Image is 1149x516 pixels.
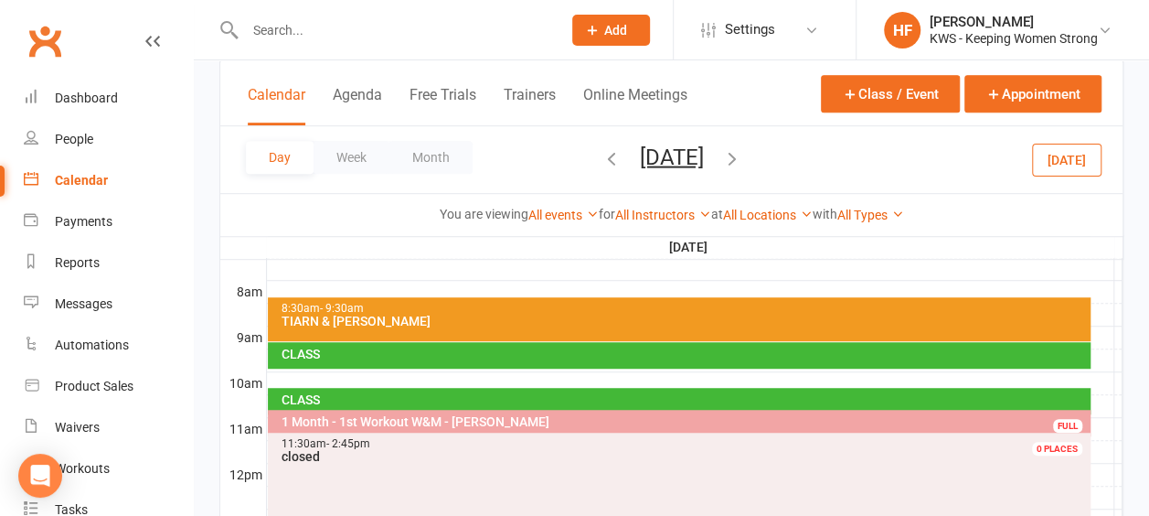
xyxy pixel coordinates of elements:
[24,160,193,201] a: Calendar
[884,12,920,48] div: HF
[22,18,68,64] a: Clubworx
[24,242,193,284] a: Reports
[24,366,193,407] a: Product Sales
[220,417,266,440] th: 11am
[55,255,100,270] div: Reports
[964,75,1101,113] button: Appointment
[18,454,62,498] div: Open Intercom Messenger
[1053,419,1082,433] div: FULL
[55,379,133,393] div: Product Sales
[333,86,382,125] button: Agenda
[55,132,93,146] div: People
[1032,143,1101,176] button: [DATE]
[282,449,320,464] span: closed
[24,78,193,119] a: Dashboard
[314,141,389,174] button: Week
[24,284,193,325] a: Messages
[24,325,193,366] a: Automations
[55,91,118,105] div: Dashboard
[389,141,473,174] button: Month
[599,207,615,221] strong: for
[55,214,112,229] div: Payments
[821,75,960,113] button: Class / Event
[248,86,305,125] button: Calendar
[1032,442,1082,456] div: 0 PLACES
[326,437,370,450] span: - 2:45pm
[55,173,108,188] div: Calendar
[220,371,266,394] th: 10am
[320,302,364,315] span: - 9:30am
[281,315,1087,328] div: TIARN & [PERSON_NAME]
[246,141,314,174] button: Day
[266,236,1114,259] th: [DATE]
[604,23,627,38] span: Add
[504,86,556,125] button: Trainers
[281,438,1087,450] div: 11:30am
[24,448,193,489] a: Workouts
[281,393,1087,406] div: CLASS
[55,338,129,352] div: Automations
[528,208,599,222] a: All events
[725,9,775,50] span: Settings
[281,348,1087,360] div: CLASS
[410,86,476,125] button: Free Trials
[615,208,711,222] a: All Instructors
[281,415,1087,428] div: 1 Month - 1st Workout W&M - [PERSON_NAME]
[55,296,112,311] div: Messages
[220,326,266,349] th: 9am
[711,207,723,221] strong: at
[220,280,266,303] th: 8am
[440,207,528,221] strong: You are viewing
[24,119,193,160] a: People
[930,30,1098,47] div: KWS - Keeping Women Strong
[24,407,193,448] a: Waivers
[55,420,100,435] div: Waivers
[55,461,110,476] div: Workouts
[583,86,687,125] button: Online Meetings
[281,303,1087,315] div: 8:30am
[239,17,548,43] input: Search...
[572,15,650,46] button: Add
[220,463,266,486] th: 12pm
[930,14,1098,30] div: [PERSON_NAME]
[837,208,904,222] a: All Types
[813,207,837,221] strong: with
[723,208,813,222] a: All Locations
[24,201,193,242] a: Payments
[640,144,704,169] button: [DATE]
